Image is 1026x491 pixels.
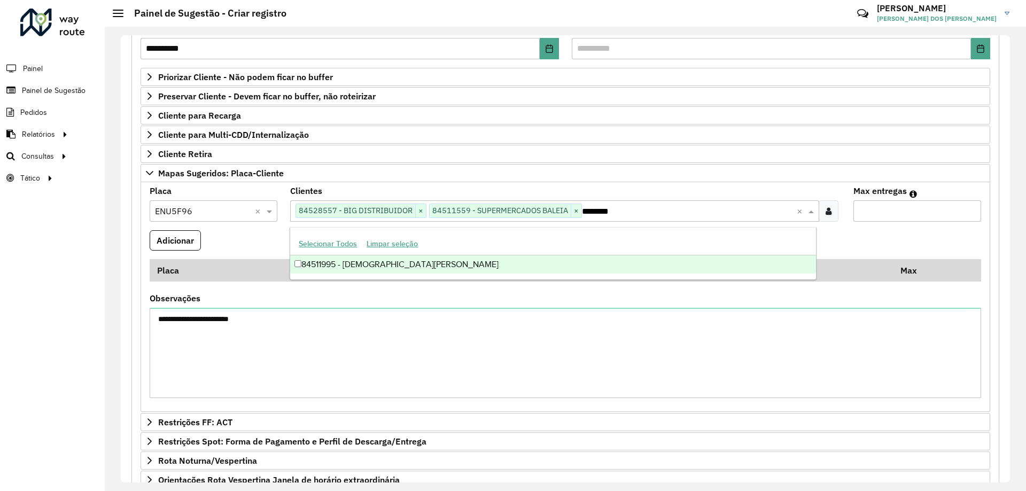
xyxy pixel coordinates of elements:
button: Adicionar [150,230,201,251]
span: 84528557 - BIG DISTRIBUIDOR [296,204,415,217]
button: Limpar seleção [362,236,423,252]
span: Mapas Sugeridos: Placa-Cliente [158,169,284,177]
span: Clear all [255,205,264,217]
a: Mapas Sugeridos: Placa-Cliente [141,164,990,182]
span: Painel [23,63,43,74]
span: Orientações Rota Vespertina Janela de horário extraordinária [158,476,400,484]
span: Clear all [797,205,806,217]
span: × [571,205,581,217]
a: Preservar Cliente - Devem ficar no buffer, não roteirizar [141,87,990,105]
span: Restrições FF: ACT [158,418,232,426]
button: Choose Date [971,38,990,59]
span: Cliente para Recarga [158,111,241,120]
th: Max [893,259,936,282]
a: Restrições Spot: Forma de Pagamento e Perfil de Descarga/Entrega [141,432,990,450]
a: Orientações Rota Vespertina Janela de horário extraordinária [141,471,990,489]
span: Relatórios [22,129,55,140]
span: × [415,205,426,217]
div: 84511995 - [DEMOGRAPHIC_DATA][PERSON_NAME] [290,255,815,274]
th: Placa [150,259,293,282]
button: Choose Date [540,38,559,59]
span: Cliente Retira [158,150,212,158]
em: Máximo de clientes que serão colocados na mesma rota com os clientes informados [910,190,917,198]
a: Cliente para Multi-CDD/Internalização [141,126,990,144]
label: Placa [150,184,172,197]
h2: Painel de Sugestão - Criar registro [123,7,286,19]
span: Rota Noturna/Vespertina [158,456,257,465]
a: Cliente para Recarga [141,106,990,124]
div: Mapas Sugeridos: Placa-Cliente [141,182,990,412]
label: Observações [150,292,200,305]
label: Clientes [290,184,322,197]
ng-dropdown-panel: Options list [290,227,816,280]
a: Cliente Retira [141,145,990,163]
a: Priorizar Cliente - Não podem ficar no buffer [141,68,990,86]
a: Contato Rápido [851,2,874,25]
span: 84511559 - SUPERMERCADOS BALEIA [430,204,571,217]
h3: [PERSON_NAME] [877,3,997,13]
span: [PERSON_NAME] DOS [PERSON_NAME] [877,14,997,24]
span: Pedidos [20,107,47,118]
span: Consultas [21,151,54,162]
a: Rota Noturna/Vespertina [141,451,990,470]
span: Tático [20,173,40,184]
button: Selecionar Todos [294,236,362,252]
span: Priorizar Cliente - Não podem ficar no buffer [158,73,333,81]
span: Cliente para Multi-CDD/Internalização [158,130,309,139]
a: Restrições FF: ACT [141,413,990,431]
span: Restrições Spot: Forma de Pagamento e Perfil de Descarga/Entrega [158,437,426,446]
label: Max entregas [853,184,907,197]
span: Painel de Sugestão [22,85,85,96]
span: Preservar Cliente - Devem ficar no buffer, não roteirizar [158,92,376,100]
